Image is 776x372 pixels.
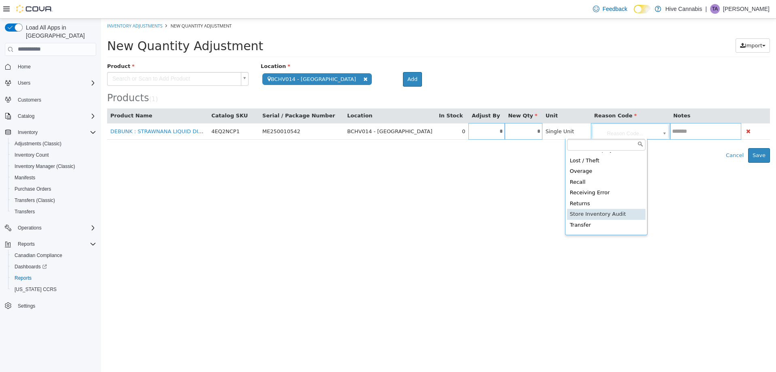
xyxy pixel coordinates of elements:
span: Operations [15,223,96,233]
a: Inventory Manager (Classic) [11,162,78,171]
button: Inventory [15,128,41,137]
button: Canadian Compliance [8,250,99,261]
a: Dashboards [8,261,99,272]
span: Feedback [603,5,627,13]
span: Manifests [15,174,35,181]
span: Customers [15,94,96,104]
button: Reports [15,239,38,249]
p: | [705,4,707,14]
span: Home [15,62,96,72]
div: Store Inventory Audit [466,190,544,201]
span: Transfers (Classic) [15,197,55,204]
img: Cova [16,5,53,13]
button: Customers [2,94,99,105]
span: Users [18,80,30,86]
a: Manifests [11,173,38,183]
div: Overage [466,147,544,158]
button: Home [2,61,99,72]
nav: Complex example [5,57,96,333]
span: Settings [15,301,96,311]
div: Lost / Theft [466,137,544,148]
button: Adjustments (Classic) [8,138,99,149]
input: Dark Mode [634,5,651,13]
span: Customers [18,97,41,103]
button: Inventory [2,127,99,138]
div: Waste [466,212,544,223]
span: Transfers [11,207,96,217]
a: Dashboards [11,262,50,272]
a: [US_STATE] CCRS [11,285,60,294]
div: Recall [466,158,544,169]
span: Inventory [15,128,96,137]
span: Inventory Count [15,152,49,158]
span: Inventory Count [11,150,96,160]
div: Returns [466,180,544,191]
span: Reports [11,273,96,283]
span: Home [18,64,31,70]
button: Purchase Orders [8,183,99,195]
button: Reports [2,238,99,250]
a: Settings [15,301,38,311]
span: Reports [15,239,96,249]
span: Operations [18,225,42,231]
a: Transfers [11,207,38,217]
div: Transfer [466,201,544,212]
span: Transfers (Classic) [11,196,96,205]
span: [US_STATE] CCRS [15,286,57,293]
span: Dashboards [15,264,47,270]
span: Canadian Compliance [11,251,96,260]
span: Canadian Compliance [15,252,62,259]
span: Adjustments (Classic) [15,140,61,147]
button: Transfers (Classic) [8,195,99,206]
span: Inventory Manager (Classic) [15,163,75,170]
span: Washington CCRS [11,285,96,294]
a: Inventory Count [11,150,52,160]
p: Hive Cannabis [665,4,702,14]
span: Reports [18,241,35,247]
button: Users [15,78,34,88]
a: Transfers (Classic) [11,196,58,205]
span: Load All Apps in [GEOGRAPHIC_DATA] [23,23,96,40]
button: [US_STATE] CCRS [8,284,99,295]
span: Catalog [15,111,96,121]
button: Operations [15,223,45,233]
span: Inventory Manager (Classic) [11,162,96,171]
button: Inventory Count [8,149,99,161]
button: Settings [2,300,99,312]
span: Purchase Orders [11,184,96,194]
span: Purchase Orders [15,186,51,192]
span: Users [15,78,96,88]
a: Purchase Orders [11,184,55,194]
span: Manifests [11,173,96,183]
a: Reports [11,273,35,283]
a: Feedback [590,1,630,17]
button: Operations [2,222,99,234]
a: Customers [15,95,44,105]
button: Users [2,77,99,89]
span: Catalog [18,113,34,119]
button: Manifests [8,172,99,183]
span: TA [712,4,718,14]
button: Transfers [8,206,99,217]
div: Receiving Error [466,169,544,180]
button: Catalog [15,111,38,121]
button: Reports [8,272,99,284]
button: Catalog [2,111,99,122]
span: Dashboards [11,262,96,272]
p: [PERSON_NAME] [723,4,770,14]
span: Transfers [15,208,35,215]
span: Inventory [18,129,38,136]
span: Reports [15,275,32,281]
a: Adjustments (Classic) [11,139,65,149]
button: Inventory Manager (Classic) [8,161,99,172]
div: Toby Atkinson [710,4,720,14]
a: Canadian Compliance [11,251,65,260]
span: Adjustments (Classic) [11,139,96,149]
a: Home [15,62,34,72]
span: Settings [18,303,35,309]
